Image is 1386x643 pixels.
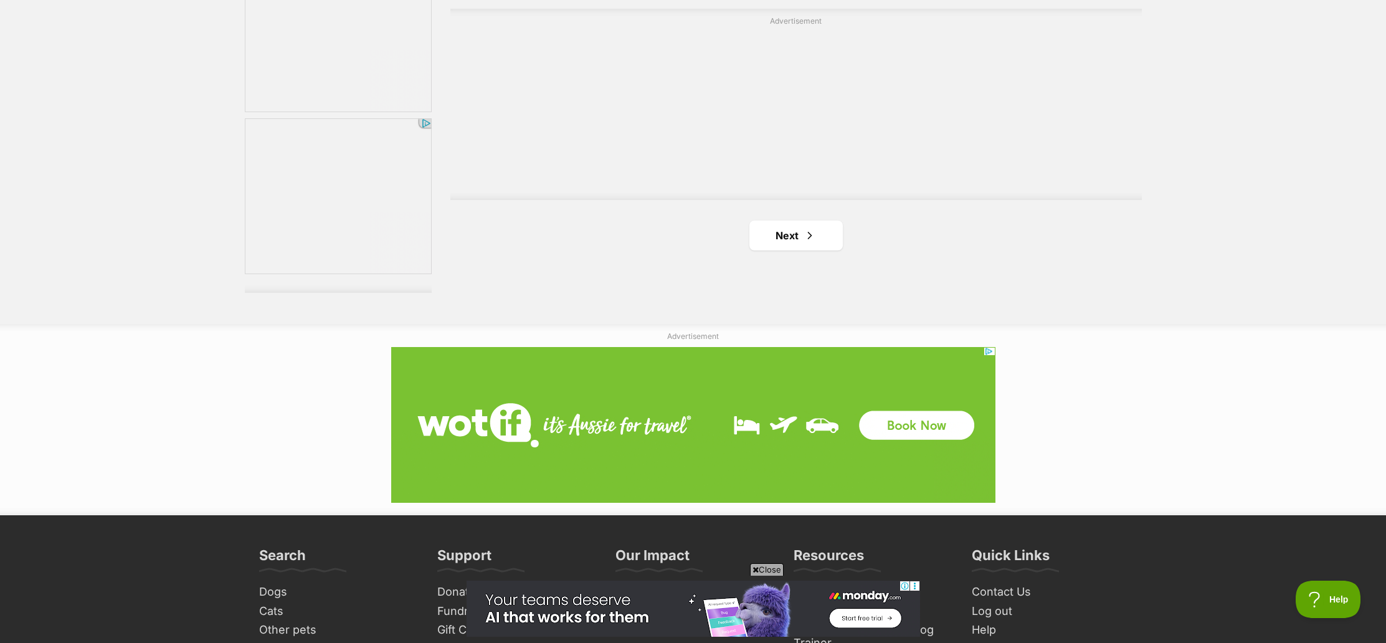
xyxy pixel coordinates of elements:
[254,583,420,602] a: Dogs
[967,602,1132,621] a: Log out
[794,546,864,571] h3: Resources
[254,621,420,640] a: Other pets
[254,602,420,621] a: Cats
[972,546,1050,571] h3: Quick Links
[432,583,598,602] a: Donate
[245,118,432,274] iframe: Advertisement
[259,546,306,571] h3: Search
[450,221,1142,250] nav: Pagination
[437,546,491,571] h3: Support
[967,621,1132,640] a: Help
[432,602,598,621] a: Fundraise
[391,347,995,503] iframe: Advertisement
[750,563,784,576] span: Close
[494,32,1098,188] iframe: Advertisement
[432,621,598,640] a: Gift Cards
[450,9,1142,200] div: Advertisement
[1296,581,1361,618] iframe: Help Scout Beacon - Open
[615,546,690,571] h3: Our Impact
[749,221,843,250] a: Next page
[467,581,920,637] iframe: Advertisement
[967,583,1132,602] a: Contact Us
